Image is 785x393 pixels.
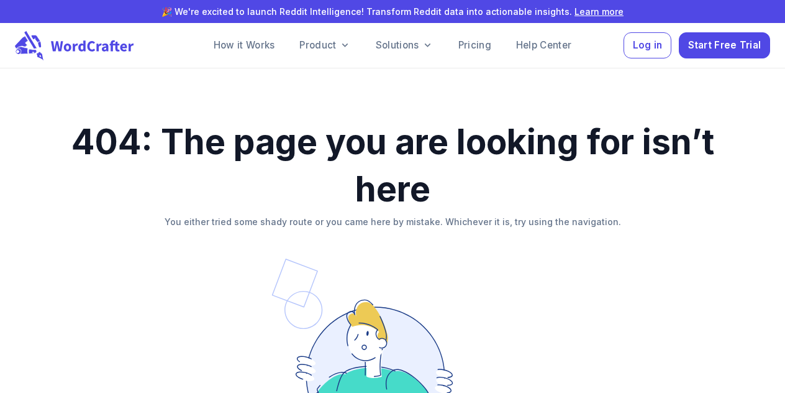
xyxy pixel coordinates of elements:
h1: 404: The page you are looking for isn’t here [35,118,750,213]
a: Learn more [574,6,624,17]
button: Start Free Trial [679,32,770,59]
a: Product [289,33,360,58]
p: 🎉 We're excited to launch Reddit Intelligence! Transform Reddit data into actionable insights. [20,5,765,18]
span: Start Free Trial [688,37,761,54]
button: Log in [624,32,671,59]
a: Solutions [366,33,443,58]
a: Pricing [448,33,501,58]
span: Log in [633,37,663,54]
a: How it Works [204,33,285,58]
a: Help Center [506,33,581,58]
h6: You either tried some shady route or you came here by mistake. Whichever it is, try using the nav... [35,215,750,229]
